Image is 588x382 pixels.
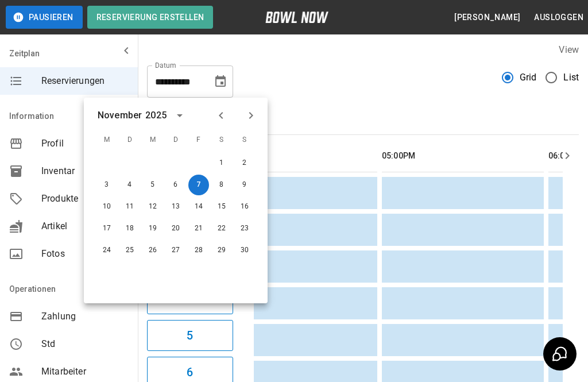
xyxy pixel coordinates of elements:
button: 27. Nov. 2025 [165,240,186,261]
button: 6. Nov. 2025 [165,175,186,195]
span: Std [41,337,129,351]
button: 29. Nov. 2025 [211,240,232,261]
button: 4. Nov. 2025 [119,175,140,195]
button: 7. Nov. 2025 [188,175,209,195]
span: Artikel [41,219,129,233]
button: 1. Nov. 2025 [211,153,232,173]
th: 04:00PM [215,140,377,172]
label: View [559,44,579,55]
button: 15. Nov. 2025 [211,196,232,217]
button: calendar view is open, switch to year view [170,106,189,125]
span: F [188,129,209,152]
button: 9. Nov. 2025 [234,175,255,195]
span: M [142,129,163,152]
div: inventory tabs [147,107,579,134]
span: S [211,129,232,152]
span: Profil [41,137,129,151]
h6: 5 [187,326,193,345]
button: 20. Nov. 2025 [165,218,186,239]
button: Ausloggen [529,7,588,28]
span: S [234,129,255,152]
span: D [165,129,186,152]
button: 16. Nov. 2025 [234,196,255,217]
span: Mitarbeiter [41,365,129,379]
div: 2025 [145,109,167,122]
th: 05:00PM [382,140,544,172]
button: Previous month [211,106,231,125]
span: Fotos [41,247,129,261]
button: 2. Nov. 2025 [234,153,255,173]
button: 21. Nov. 2025 [188,218,209,239]
button: 19. Nov. 2025 [142,218,163,239]
button: 5. Nov. 2025 [142,175,163,195]
img: logo [265,11,328,23]
span: D [119,129,140,152]
button: 25. Nov. 2025 [119,240,140,261]
span: Zahlung [41,310,129,323]
button: 3. Nov. 2025 [96,175,117,195]
button: Pausieren [6,6,83,29]
h6: 6 [187,363,193,381]
button: Reservierung erstellen [87,6,214,29]
button: 23. Nov. 2025 [234,218,255,239]
span: M [96,129,117,152]
button: 14. Nov. 2025 [188,196,209,217]
span: Grid [520,71,537,84]
button: 11. Nov. 2025 [119,196,140,217]
span: Inventar [41,164,129,178]
button: 10. Nov. 2025 [96,196,117,217]
button: 17. Nov. 2025 [96,218,117,239]
button: 13. Nov. 2025 [165,196,186,217]
div: November [98,109,142,122]
span: List [563,71,579,84]
button: 8. Nov. 2025 [211,175,232,195]
button: 24. Nov. 2025 [96,240,117,261]
span: Produkte [41,192,129,206]
button: 28. Nov. 2025 [188,240,209,261]
span: Reservierungen [41,74,129,88]
button: 22. Nov. 2025 [211,218,232,239]
button: 30. Nov. 2025 [234,240,255,261]
button: 12. Nov. 2025 [142,196,163,217]
button: 26. Nov. 2025 [142,240,163,261]
button: Next month [241,106,261,125]
button: 5 [147,320,233,351]
button: 18. Nov. 2025 [119,218,140,239]
button: Choose date, selected date is 7. Nov. 2025 [209,70,232,93]
button: [PERSON_NAME] [450,7,525,28]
